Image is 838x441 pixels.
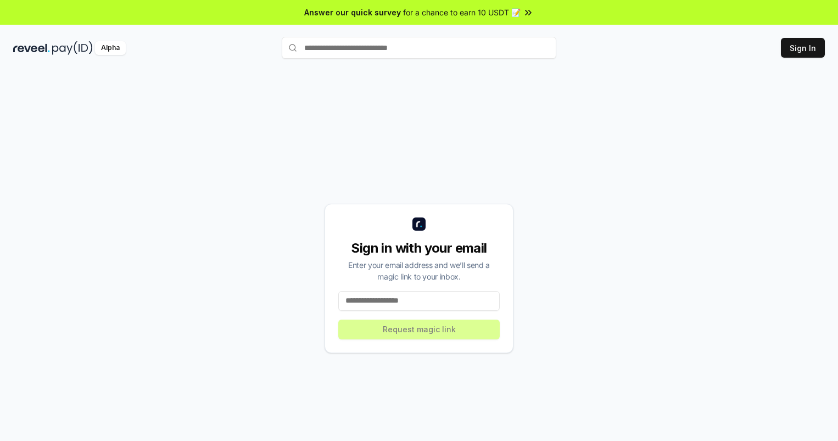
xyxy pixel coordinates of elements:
div: Enter your email address and we’ll send a magic link to your inbox. [338,259,500,282]
img: reveel_dark [13,41,50,55]
button: Sign In [781,38,825,58]
span: Answer our quick survey [304,7,401,18]
div: Alpha [95,41,126,55]
img: pay_id [52,41,93,55]
span: for a chance to earn 10 USDT 📝 [403,7,521,18]
img: logo_small [412,217,426,231]
div: Sign in with your email [338,239,500,257]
